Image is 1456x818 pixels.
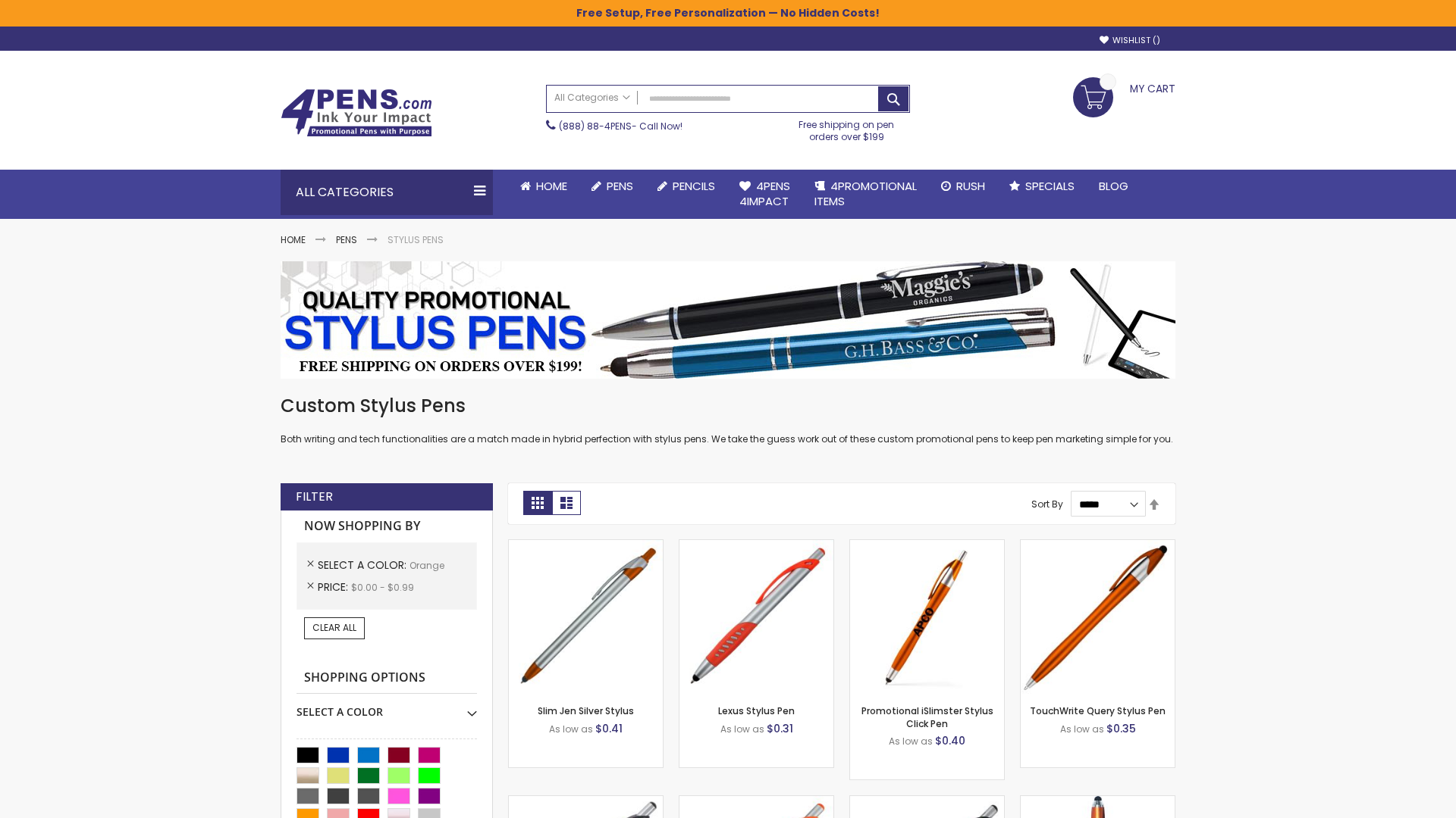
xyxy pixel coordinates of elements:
[509,539,663,552] a: Slim Jen Silver Stylus-Orange
[679,795,833,808] a: Boston Silver Stylus Pen-Orange
[536,178,567,194] span: Home
[1025,178,1075,194] span: Specials
[281,394,1175,418] h1: Custom Stylus Pens
[1060,723,1104,735] span: As low as
[538,704,634,717] a: Slim Jen Silver Stylus
[1099,178,1128,194] span: Blog
[1100,35,1160,46] a: Wishlist
[1106,721,1136,736] span: $0.35
[336,233,357,246] a: Pens
[1021,795,1175,808] a: TouchWrite Command Stylus Pen-Orange
[281,89,432,137] img: 4Pens Custom Pens and Promotional Products
[802,170,929,219] a: 4PROMOTIONALITEMS
[281,394,1175,446] div: Both writing and tech functionalities are a match made in hybrid perfection with stylus pens. We ...
[718,704,795,717] a: Lexus Stylus Pen
[814,178,917,209] span: 4PROMOTIONAL ITEMS
[281,261,1175,379] img: Stylus Pens
[297,662,477,695] strong: Shopping Options
[1021,539,1175,552] a: TouchWrite Query Stylus Pen-Orange
[559,120,682,133] span: - Call Now!
[889,735,933,748] span: As low as
[1031,498,1063,510] label: Sort By
[850,795,1004,808] a: Lexus Metallic Stylus Pen-Orange
[1021,540,1175,694] img: TouchWrite Query Stylus Pen-Orange
[296,489,333,505] strong: Filter
[523,491,552,515] strong: Grid
[739,178,790,209] span: 4Pens 4impact
[297,694,477,720] div: Select A Color
[312,621,356,634] span: Clear All
[850,540,1004,694] img: Promotional iSlimster Stylus Click Pen-Orange
[508,170,579,203] a: Home
[554,92,630,104] span: All Categories
[304,617,365,638] a: Clear All
[645,170,727,203] a: Pencils
[281,233,306,246] a: Home
[281,170,493,215] div: All Categories
[929,170,997,203] a: Rush
[997,170,1087,203] a: Specials
[318,557,409,573] span: Select A Color
[607,178,633,194] span: Pens
[727,170,802,219] a: 4Pens4impact
[509,540,663,694] img: Slim Jen Silver Stylus-Orange
[861,704,993,729] a: Promotional iSlimster Stylus Click Pen
[318,579,351,595] span: Price
[679,540,833,694] img: Lexus Stylus Pen-Orange
[509,795,663,808] a: Boston Stylus Pen-Orange
[547,86,638,111] a: All Categories
[767,721,793,736] span: $0.31
[850,539,1004,552] a: Promotional iSlimster Stylus Click Pen-Orange
[679,539,833,552] a: Lexus Stylus Pen-Orange
[409,559,444,572] span: Orange
[783,113,911,143] div: Free shipping on pen orders over $199
[1030,704,1166,717] a: TouchWrite Query Stylus Pen
[388,233,444,246] strong: Stylus Pens
[595,721,623,736] span: $0.41
[720,723,764,735] span: As low as
[549,723,593,735] span: As low as
[579,170,645,203] a: Pens
[956,178,985,194] span: Rush
[1087,170,1141,203] a: Blog
[559,120,632,133] a: (888) 88-4PENS
[673,178,715,194] span: Pencils
[297,510,477,542] strong: Now Shopping by
[351,581,414,594] span: $0.00 - $0.99
[935,733,965,748] span: $0.40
